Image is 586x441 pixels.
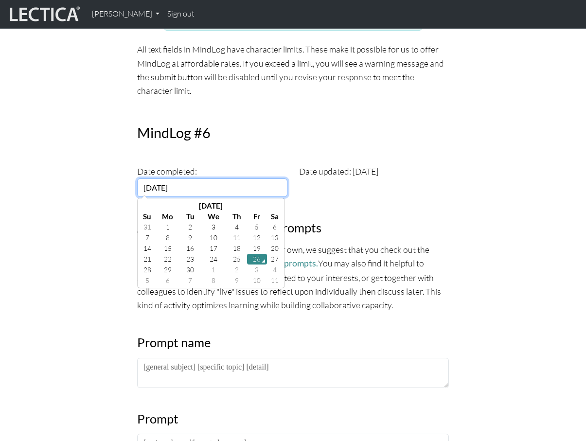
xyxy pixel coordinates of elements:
td: 3 [200,222,227,232]
td: 16 [180,243,201,254]
td: 8 [155,232,180,243]
th: Su [140,211,155,222]
td: 4 [227,222,247,232]
td: 19 [247,243,267,254]
td: 23 [180,254,201,265]
td: 20 [267,243,283,254]
td: 30 [180,265,201,275]
td: 8 [200,275,227,286]
td: 9 [180,232,201,243]
td: 5 [247,222,267,232]
td: 10 [247,275,267,286]
th: We [200,211,227,222]
th: Tu [180,211,201,222]
td: 2 [227,265,247,275]
th: Mo [155,211,180,222]
h3: Prompt [137,411,449,426]
td: 2 [180,222,201,232]
th: Sa [267,211,283,222]
td: 27 [267,254,283,265]
p: If you are working with MindLog on your own, we suggest that you check out the prompt suggestions... [137,243,449,312]
h2: MindLog #6 [131,124,455,141]
td: 25 [227,254,247,265]
td: 17 [200,243,227,254]
td: 7 [180,275,201,286]
th: Th [227,211,247,222]
td: 24 [200,254,227,265]
td: 13 [267,232,283,243]
div: Date updated: [DATE] [293,164,455,196]
h3: Prompt name [137,335,449,350]
td: 26 [247,254,267,265]
td: 14 [140,243,155,254]
td: 28 [140,265,155,275]
td: 10 [200,232,227,243]
td: 6 [155,275,180,286]
h3: About prompt names and prompts [137,220,449,235]
td: 4 [267,265,283,275]
td: 12 [247,232,267,243]
td: 18 [227,243,247,254]
a: [PERSON_NAME] [88,4,163,24]
td: 22 [155,254,180,265]
td: 1 [200,265,227,275]
img: lecticalive [7,5,80,23]
p: All text fields in MindLog have character limits. These make it possible for us to offer MindLog ... [137,42,449,97]
label: Date completed: [137,164,197,178]
td: 21 [140,254,155,265]
td: 1 [155,222,180,232]
td: 9 [227,275,247,286]
a: Sign out [163,4,198,24]
td: 15 [155,243,180,254]
td: 11 [267,275,283,286]
th: Select Month [155,200,267,211]
td: 6 [267,222,283,232]
th: Fr [247,211,267,222]
td: 31 [140,222,155,232]
td: 11 [227,232,247,243]
td: 3 [247,265,267,275]
td: 7 [140,232,155,243]
td: 29 [155,265,180,275]
td: 5 [140,275,155,286]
